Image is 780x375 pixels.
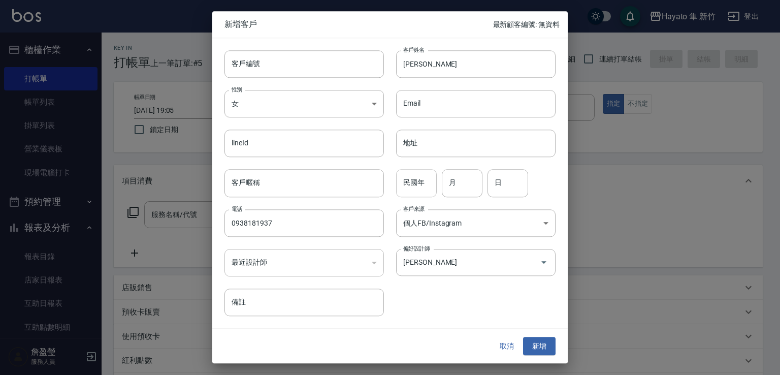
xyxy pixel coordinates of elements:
p: 最新顧客編號: 無資料 [493,19,560,30]
label: 客戶姓名 [403,46,425,53]
label: 客戶來源 [403,205,425,212]
div: 個人FB/Instagram [396,209,556,237]
button: Open [536,255,552,271]
div: 女 [224,90,384,117]
label: 偏好設計師 [403,244,430,252]
label: 電話 [232,205,242,212]
span: 新增客戶 [224,19,493,29]
button: 取消 [491,337,523,356]
label: 性別 [232,85,242,93]
button: 新增 [523,337,556,356]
